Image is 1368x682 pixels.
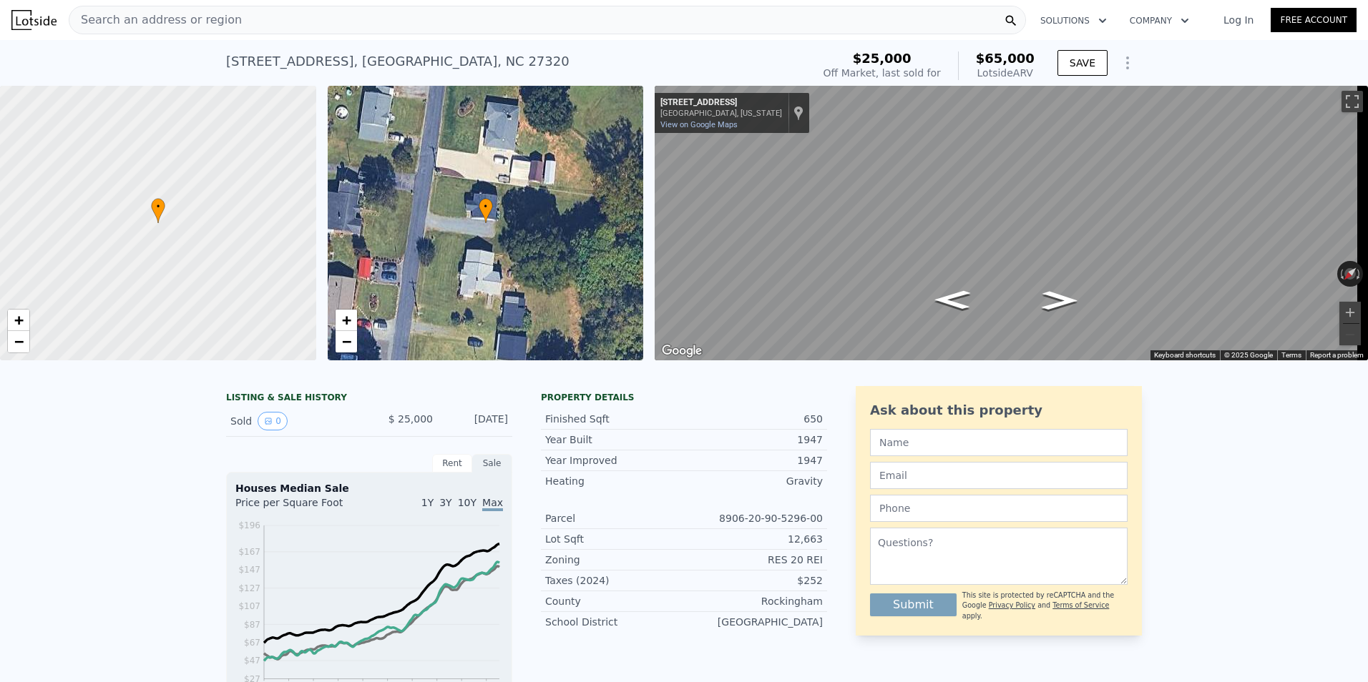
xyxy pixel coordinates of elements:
img: Lotside [11,10,57,30]
button: Rotate clockwise [1356,261,1364,287]
button: View historical data [258,412,288,430]
button: Toggle fullscreen view [1342,91,1363,112]
button: SAVE [1057,50,1108,76]
div: $252 [684,573,823,588]
span: − [341,332,351,350]
input: Phone [870,495,1128,522]
div: • [151,198,165,223]
div: County [545,594,684,608]
div: Gravity [684,474,823,488]
a: Zoom out [8,331,29,352]
div: Lot Sqft [545,532,684,546]
input: Name [870,429,1128,456]
div: Sold [230,412,358,430]
div: • [479,198,493,223]
div: [STREET_ADDRESS] , [GEOGRAPHIC_DATA] , NC 27320 [226,51,570,71]
tspan: $107 [238,601,260,611]
div: Rockingham [684,594,823,608]
span: $65,000 [976,51,1035,66]
div: Finished Sqft [545,412,684,426]
div: [GEOGRAPHIC_DATA], [US_STATE] [660,109,782,118]
div: School District [545,615,684,629]
span: Search an address or region [69,11,242,29]
a: Terms of Service [1052,601,1109,609]
tspan: $147 [238,565,260,575]
path: Go Northeast, State Rd 2549 [919,286,986,314]
div: Year Built [545,433,684,447]
div: Year Improved [545,453,684,468]
span: − [14,332,24,350]
div: Price per Square Foot [235,495,369,518]
input: Email [870,462,1128,489]
tspan: $87 [244,620,260,630]
button: Keyboard shortcuts [1154,350,1216,360]
a: Zoom out [336,331,357,352]
div: Houses Median Sale [235,481,503,495]
div: Zoning [545,553,684,567]
img: Google [658,342,705,360]
tspan: $167 [238,547,260,557]
span: 3Y [439,497,451,508]
a: Free Account [1271,8,1357,32]
div: Heating [545,474,684,488]
a: Show location on map [793,105,803,121]
span: • [151,200,165,213]
a: Terms (opens in new tab) [1281,351,1301,359]
span: 1Y [421,497,434,508]
button: Solutions [1029,8,1118,34]
div: Ask about this property [870,400,1128,420]
button: Zoom in [1339,302,1361,323]
div: [DATE] [444,412,508,430]
div: [GEOGRAPHIC_DATA] [684,615,823,629]
button: Show Options [1113,49,1142,77]
div: Parcel [545,511,684,525]
button: Rotate counterclockwise [1337,261,1345,287]
a: Open this area in Google Maps (opens a new window) [658,342,705,360]
div: Property details [541,392,827,403]
div: Taxes (2024) [545,573,684,588]
button: Reset the view [1337,261,1363,287]
div: 8906-20-90-5296-00 [684,511,823,525]
div: Sale [472,454,512,473]
span: + [14,311,24,329]
div: This site is protected by reCAPTCHA and the Google and apply. [962,590,1128,621]
path: Go Southwest, State Rd 2549 [1027,287,1093,315]
a: Report a problem [1310,351,1364,359]
div: Lotside ARV [976,66,1035,80]
div: 1947 [684,453,823,468]
button: Zoom out [1339,324,1361,345]
div: LISTING & SALE HISTORY [226,392,512,406]
div: Rent [432,454,472,473]
span: Max [482,497,503,511]
tspan: $127 [238,583,260,593]
span: • [479,200,493,213]
a: Zoom in [8,310,29,331]
a: Log In [1206,13,1271,27]
a: View on Google Maps [660,120,738,129]
div: Map [655,86,1368,360]
span: © 2025 Google [1224,351,1273,359]
a: Privacy Policy [989,601,1035,609]
tspan: $47 [244,656,260,666]
span: + [341,311,351,329]
div: [STREET_ADDRESS] [660,97,782,109]
span: $25,000 [853,51,912,66]
button: Company [1118,8,1201,34]
div: 12,663 [684,532,823,546]
div: 1947 [684,433,823,447]
div: 650 [684,412,823,426]
button: Submit [870,593,957,616]
div: Off Market, last sold for [824,66,941,80]
div: RES 20 REI [684,553,823,567]
span: 10Y [458,497,477,508]
div: Street View [655,86,1368,360]
span: $ 25,000 [389,413,433,425]
tspan: $67 [244,638,260,648]
a: Zoom in [336,310,357,331]
tspan: $196 [238,520,260,530]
